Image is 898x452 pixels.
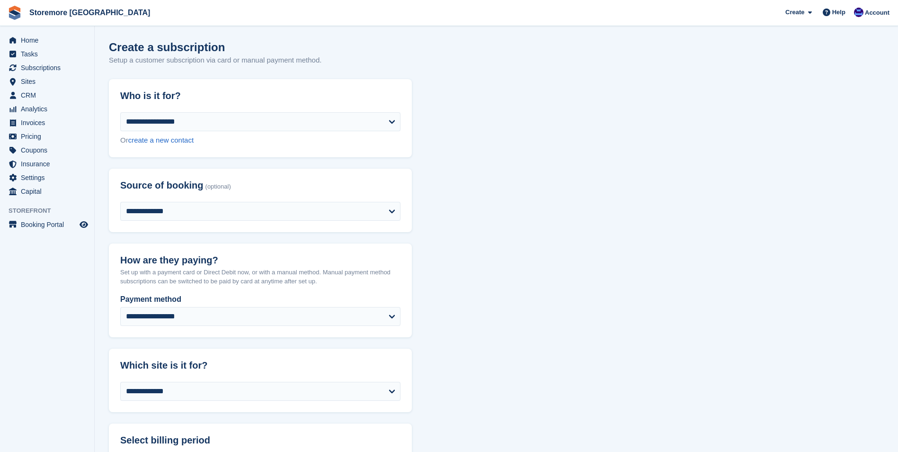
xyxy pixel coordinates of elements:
span: Invoices [21,116,78,129]
img: Angela [854,8,863,17]
span: Storefront [9,206,94,216]
span: Create [785,8,804,17]
a: menu [5,34,89,47]
a: create a new contact [128,136,194,144]
h2: How are they paying? [120,255,400,266]
span: Analytics [21,102,78,116]
a: menu [5,75,89,88]
a: menu [5,171,89,184]
div: Or [120,135,400,146]
span: Insurance [21,157,78,171]
span: Coupons [21,144,78,157]
span: Settings [21,171,78,184]
a: Preview store [78,219,89,230]
span: Account [865,8,889,18]
span: Help [832,8,845,17]
h2: Which site is it for? [120,360,400,371]
label: Payment method [120,294,400,305]
a: menu [5,102,89,116]
span: Subscriptions [21,61,78,74]
span: Pricing [21,130,78,143]
p: Setup a customer subscription via card or manual payment method. [109,55,321,66]
span: Source of booking [120,180,204,191]
span: (optional) [205,183,231,190]
img: stora-icon-8386f47178a22dfd0bd8f6a31ec36ba5ce8667c1dd55bd0f319d3a0aa187defe.svg [8,6,22,20]
h2: Select billing period [120,435,400,446]
span: Tasks [21,47,78,61]
h1: Create a subscription [109,41,225,54]
h2: Who is it for? [120,90,400,101]
a: menu [5,144,89,157]
a: menu [5,130,89,143]
a: menu [5,218,89,231]
p: Set up with a payment card or Direct Debit now, or with a manual method. Manual payment method su... [120,268,400,286]
a: menu [5,89,89,102]
a: menu [5,47,89,61]
span: Capital [21,185,78,198]
a: menu [5,185,89,198]
span: Booking Portal [21,218,78,231]
a: menu [5,116,89,129]
span: Home [21,34,78,47]
span: Sites [21,75,78,88]
span: CRM [21,89,78,102]
a: menu [5,157,89,171]
a: Storemore [GEOGRAPHIC_DATA] [26,5,154,20]
a: menu [5,61,89,74]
